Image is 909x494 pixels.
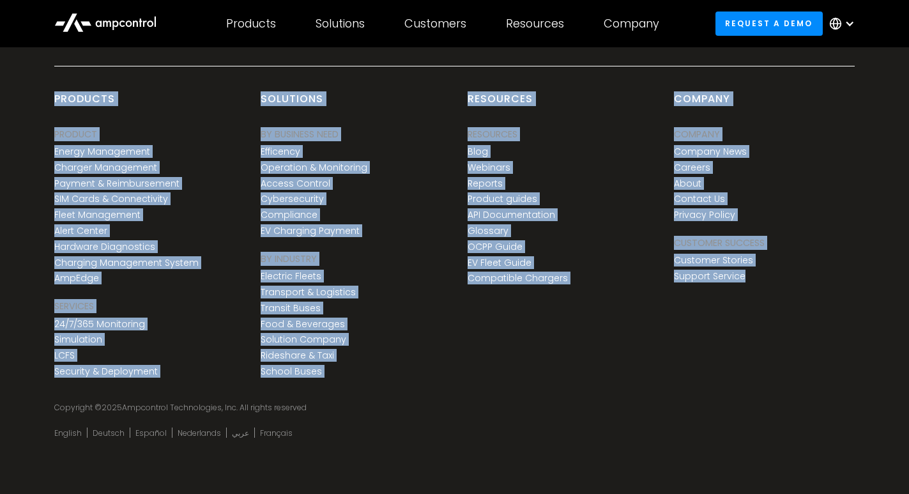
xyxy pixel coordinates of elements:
[316,17,365,31] div: Solutions
[506,17,564,31] div: Resources
[54,127,97,141] div: PRODUCT
[261,92,323,116] div: Solutions
[674,178,701,189] a: About
[54,92,115,116] div: products
[468,146,488,157] a: Blog
[54,162,157,173] a: Charger Management
[135,428,167,438] a: Español
[715,12,823,35] a: Request a demo
[178,428,221,438] a: Nederlands
[468,178,503,189] a: Reports
[404,17,466,31] div: Customers
[468,242,523,252] a: OCPP Guide
[54,178,180,189] a: Payment & Reimbursement
[468,92,533,116] div: Resources
[468,226,508,236] a: Glossary
[260,428,293,438] a: Français
[226,17,276,31] div: Products
[232,428,249,438] a: عربي
[261,287,356,298] a: Transport & Logistics
[468,162,510,173] a: Webinars
[674,194,725,205] a: Contact Us
[54,226,107,236] a: Alert Center
[54,403,854,413] div: Copyright © Ampcontrol Technologies, Inc. All rights reserved
[261,319,345,330] a: Food & Beverages
[54,242,155,252] a: Hardware Diagnostics
[261,366,322,377] a: School Buses
[54,210,141,220] a: Fleet Management
[54,194,168,205] a: SIM Cards & Connectivity
[674,127,720,141] div: Company
[674,162,710,173] a: Careers
[468,210,555,220] a: API Documentation
[674,146,747,157] a: Company News
[604,17,659,31] div: Company
[54,366,158,377] a: Security & Deployment
[261,252,317,266] div: BY INDUSTRY
[674,236,765,250] div: Customer success
[54,350,75,361] a: LCFS
[261,127,339,141] div: BY BUSINESS NEED
[102,402,122,413] span: 2025
[261,226,360,236] a: EV Charging Payment
[93,428,125,438] a: Deutsch
[54,299,94,313] div: SERVICES
[674,92,730,116] div: Company
[54,334,102,345] a: Simulation
[261,194,324,205] a: Cybersecurity
[261,162,367,173] a: Operation & Monitoring
[674,255,753,266] a: Customer Stories
[261,303,321,314] a: Transit Buses
[468,127,517,141] div: Resources
[261,350,334,361] a: Rideshare & Taxi
[468,194,537,205] a: Product guides
[261,334,346,345] a: Solution Company
[261,271,321,282] a: Electric Fleets
[468,258,531,268] a: EV Fleet Guide
[54,273,99,284] a: AmpEdge
[54,258,199,268] a: Charging Management System
[674,210,735,220] a: Privacy Policy
[261,178,330,189] a: Access Control
[468,273,568,284] a: Compatible Chargers
[54,428,82,438] a: English
[674,271,745,282] a: Support Service
[54,146,150,157] a: Energy Management
[54,319,145,330] a: 24/7/365 Monitoring
[261,146,300,157] a: Efficency
[261,210,317,220] a: Compliance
